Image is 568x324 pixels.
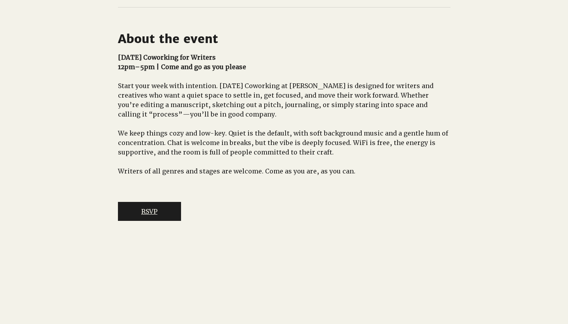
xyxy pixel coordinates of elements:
span: Start your week with intention. [DATE] Coworking at [PERSON_NAME] is designed for writers and cre... [118,82,435,118]
span: [DATE] Coworking for Writers [118,53,216,61]
span: Writers of all genres and stages are welcome. Come as you are, as you can. [118,167,355,175]
span: 12pm–5pm | Come and go as you please [118,63,246,71]
h2: About the event [118,31,450,47]
button: RSVP [118,202,181,221]
span: We keep things cozy and low-key. Quiet is the default, with soft background music and a gentle hu... [118,129,450,156]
